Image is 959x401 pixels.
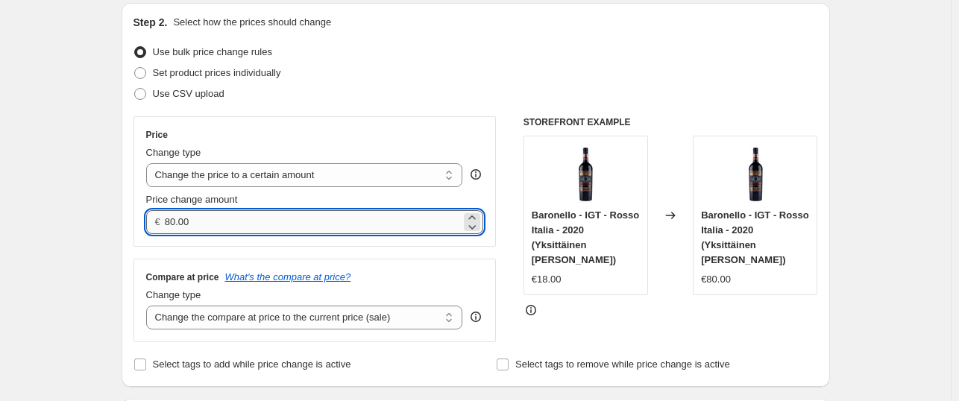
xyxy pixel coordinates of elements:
[155,216,160,227] span: €
[532,209,639,265] span: Baronello - IGT - Rosso Italia - 2020 (Yksittäinen [PERSON_NAME])
[153,359,351,370] span: Select tags to add while price change is active
[146,129,168,141] h3: Price
[515,359,730,370] span: Select tags to remove while price change is active
[165,210,461,234] input: 80.00
[173,15,331,30] p: Select how the prices should change
[146,194,238,205] span: Price change amount
[153,46,272,57] span: Use bulk price change rules
[153,67,281,78] span: Set product prices individually
[146,147,201,158] span: Change type
[153,88,224,99] span: Use CSV upload
[701,272,731,287] div: €80.00
[701,209,808,265] span: Baronello - IGT - Rosso Italia - 2020 (Yksittäinen [PERSON_NAME])
[146,271,219,283] h3: Compare at price
[523,116,818,128] h6: STOREFRONT EXAMPLE
[532,272,562,287] div: €18.00
[556,144,615,203] img: BaronelloIGTRossoItalia_2020__r1218_80x.jpg
[726,144,785,203] img: BaronelloIGTRossoItalia_2020__r1218_80x.jpg
[133,15,168,30] h2: Step 2.
[468,309,483,324] div: help
[146,289,201,300] span: Change type
[225,271,351,282] button: What's the compare at price?
[468,167,483,182] div: help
